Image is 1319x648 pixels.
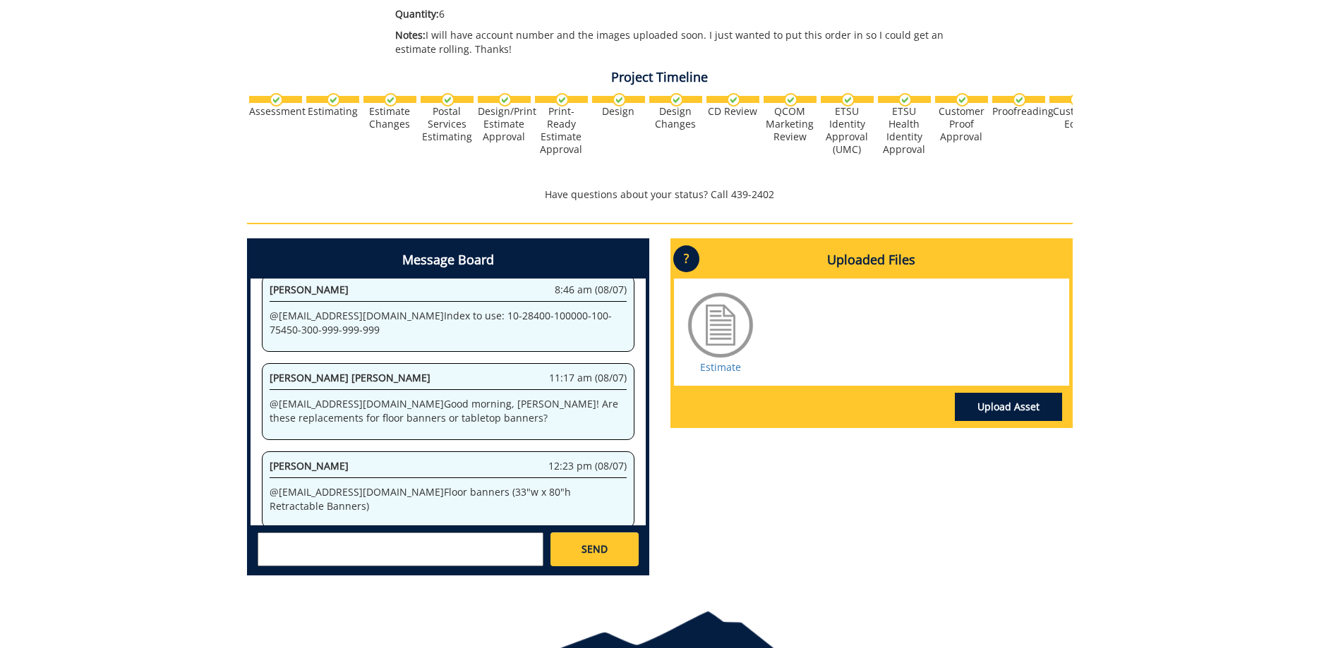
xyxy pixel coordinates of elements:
div: Design [592,105,645,118]
a: Estimate [700,360,741,374]
div: CD Review [706,105,759,118]
div: QCOM Marketing Review [764,105,817,143]
img: checkmark [670,93,683,106]
img: checkmark [956,93,969,106]
p: @ [EMAIL_ADDRESS][DOMAIN_NAME] Floor banners (33"w x 80"h Retractable Banners) [270,485,627,513]
p: Have questions about your status? Call 439-2402 [247,188,1073,202]
span: Notes: [395,28,426,42]
div: Design Changes [649,105,702,130]
div: Estimate Changes [363,105,416,130]
h4: Message Board [251,242,646,279]
p: @ [EMAIL_ADDRESS][DOMAIN_NAME] Index to use: 10-28400-100000-100-75450-300-999-999-999 [270,309,627,337]
div: Estimating [306,105,359,118]
h4: Project Timeline [247,71,1073,85]
img: checkmark [898,93,912,106]
p: @ [EMAIL_ADDRESS][DOMAIN_NAME] Good morning, [PERSON_NAME]! Are these replacements for floor bann... [270,397,627,425]
a: Upload Asset [955,393,1062,421]
div: Customer Edits [1049,105,1102,130]
img: checkmark [727,93,740,106]
span: [PERSON_NAME] [PERSON_NAME] [270,371,430,384]
div: Proofreading [992,105,1045,118]
div: Design/Print Estimate Approval [478,105,531,143]
div: Customer Proof Approval [935,105,988,143]
div: Postal Services Estimating [421,105,474,143]
img: checkmark [327,93,340,106]
img: checkmark [555,93,569,106]
div: Print-Ready Estimate Approval [535,105,588,156]
h4: Uploaded Files [674,242,1069,279]
span: [PERSON_NAME] [270,459,349,472]
img: checkmark [613,93,626,106]
span: Quantity: [395,7,439,20]
span: 11:17 am (08/07) [549,371,627,385]
img: checkmark [784,93,797,106]
img: checkmark [270,93,283,106]
img: checkmark [841,93,855,106]
div: ETSU Identity Approval (UMC) [821,105,874,156]
img: checkmark [441,93,454,106]
textarea: messageToSend [258,532,543,566]
img: checkmark [1013,93,1026,106]
span: 12:23 pm (08/07) [548,459,627,473]
div: ETSU Health Identity Approval [878,105,931,156]
span: [PERSON_NAME] [270,283,349,296]
p: I will have account number and the images uploaded soon. I just wanted to put this order in so I ... [395,28,948,56]
p: 6 [395,7,948,21]
p: ? [673,245,699,272]
div: Assessment [249,105,302,118]
img: checkmark [384,93,397,106]
img: checkmark [1070,93,1083,106]
img: checkmark [498,93,512,106]
span: SEND [582,542,608,556]
span: 8:46 am (08/07) [555,283,627,297]
a: SEND [550,532,638,566]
